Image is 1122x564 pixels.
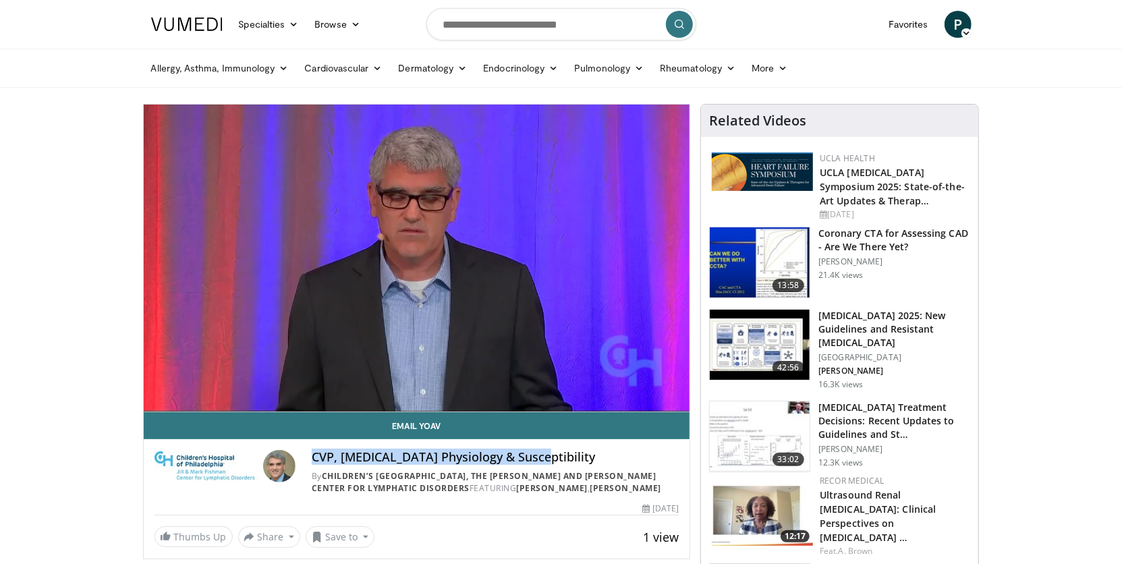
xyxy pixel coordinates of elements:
button: Share [238,526,301,548]
input: Search topics, interventions [426,8,696,40]
p: 21.4K views [818,270,863,281]
a: Pulmonology [566,55,652,82]
img: Avatar [263,450,296,482]
a: UCLA Health [820,152,875,164]
a: Rheumatology [652,55,744,82]
div: By FEATURING , [312,470,679,495]
a: Favorites [880,11,936,38]
a: Specialties [231,11,307,38]
span: 42:56 [773,361,805,374]
p: [GEOGRAPHIC_DATA] [818,352,970,363]
a: Allergy, Asthma, Immunology [143,55,297,82]
a: 33:02 [MEDICAL_DATA] Treatment Decisions: Recent Updates to Guidelines and St… [PERSON_NAME] 12.3... [709,401,970,472]
a: Browse [306,11,368,38]
a: Dermatology [391,55,476,82]
a: A. Brown [839,545,873,557]
img: 280bcb39-0f4e-42eb-9c44-b41b9262a277.150x105_q85_crop-smart_upscale.jpg [710,310,810,380]
h3: [MEDICAL_DATA] 2025: New Guidelines and Resistant [MEDICAL_DATA] [818,309,970,349]
div: Feat. [820,545,967,557]
span: 12:17 [781,530,810,542]
img: VuMedi Logo [151,18,223,31]
a: 12:17 [712,475,813,546]
img: 6f79f02c-3240-4454-8beb-49f61d478177.150x105_q85_crop-smart_upscale.jpg [710,401,810,472]
a: Children’s [GEOGRAPHIC_DATA], The [PERSON_NAME] and [PERSON_NAME] Center for Lymphatic Disorders [312,470,656,494]
h4: CVP, [MEDICAL_DATA] Physiology & Susceptibility [312,450,679,465]
p: [PERSON_NAME] [818,366,970,376]
a: 42:56 [MEDICAL_DATA] 2025: New Guidelines and Resistant [MEDICAL_DATA] [GEOGRAPHIC_DATA] [PERSON_... [709,309,970,390]
a: UCLA [MEDICAL_DATA] Symposium 2025: State-of-the-Art Updates & Therap… [820,166,965,207]
img: Children’s Hospital of Philadelphia, The Jill and Mark Fishman Center for Lymphatic Disorders [155,450,258,482]
img: 0682476d-9aca-4ba2-9755-3b180e8401f5.png.150x105_q85_autocrop_double_scale_upscale_version-0.2.png [712,152,813,191]
span: 1 view [643,529,679,545]
a: Email Yoav [144,412,690,439]
a: [PERSON_NAME] [516,482,588,494]
h4: Related Videos [709,113,806,129]
a: Cardiovascular [296,55,390,82]
a: [PERSON_NAME] [590,482,661,494]
span: 33:02 [773,453,805,466]
p: [PERSON_NAME] [818,256,970,267]
a: Thumbs Up [155,526,233,547]
img: db5eb954-b69d-40f8-a012-f5d3258e0349.150x105_q85_crop-smart_upscale.jpg [712,475,813,546]
p: [PERSON_NAME] [818,444,970,455]
a: P [945,11,972,38]
a: Ultrasound Renal [MEDICAL_DATA]: Clinical Perspectives on [MEDICAL_DATA] … [820,488,936,544]
a: Recor Medical [820,475,884,486]
img: 34b2b9a4-89e5-4b8c-b553-8a638b61a706.150x105_q85_crop-smart_upscale.jpg [710,227,810,298]
div: [DATE] [820,208,967,221]
p: 16.3K views [818,379,863,390]
a: 13:58 Coronary CTA for Assessing CAD - Are We There Yet? [PERSON_NAME] 21.4K views [709,227,970,298]
h3: Coronary CTA for Assessing CAD - Are We There Yet? [818,227,970,254]
p: 12.3K views [818,457,863,468]
a: Endocrinology [475,55,566,82]
video-js: Video Player [144,105,690,412]
span: 13:58 [773,279,805,292]
button: Save to [306,526,374,548]
div: [DATE] [642,503,679,515]
h3: [MEDICAL_DATA] Treatment Decisions: Recent Updates to Guidelines and St… [818,401,970,441]
a: More [744,55,795,82]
